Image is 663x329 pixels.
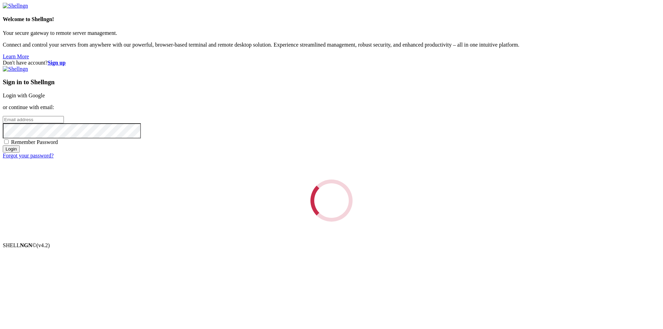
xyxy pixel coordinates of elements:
[3,78,660,86] h3: Sign in to Shellngn
[3,145,20,153] input: Login
[48,60,66,66] a: Sign up
[3,60,660,66] div: Don't have account?
[3,54,29,59] a: Learn More
[3,93,45,98] a: Login with Google
[3,116,64,123] input: Email address
[3,16,660,22] h4: Welcome to Shellngn!
[4,139,9,144] input: Remember Password
[11,139,58,145] span: Remember Password
[3,66,28,72] img: Shellngn
[37,242,50,248] span: 4.2.0
[3,30,660,36] p: Your secure gateway to remote server management.
[308,177,354,223] div: Loading...
[3,3,28,9] img: Shellngn
[20,242,32,248] b: NGN
[3,104,660,110] p: or continue with email:
[3,153,54,158] a: Forgot your password?
[3,42,660,48] p: Connect and control your servers from anywhere with our powerful, browser-based terminal and remo...
[3,242,50,248] span: SHELL ©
